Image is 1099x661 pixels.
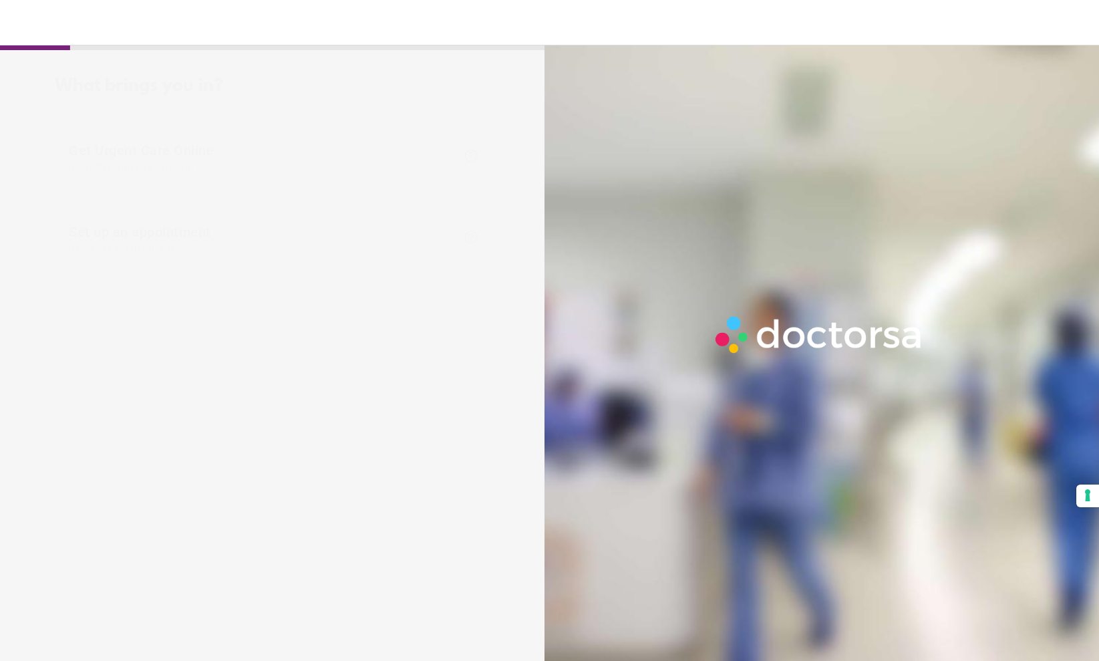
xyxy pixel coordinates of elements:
[1076,485,1099,507] button: Your consent preferences for tracking technologies
[710,310,929,359] img: Logo-Doctorsa-trans-White-partial-flat.png
[463,148,479,164] span: help
[69,142,456,172] span: Get Urgent Care Online
[69,243,456,254] span: Same day or later needs
[55,76,493,96] div: What brings you in?
[69,162,456,172] span: Immediate primary care, 24/7
[463,229,479,245] span: help
[69,224,456,254] span: Set up an appointment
